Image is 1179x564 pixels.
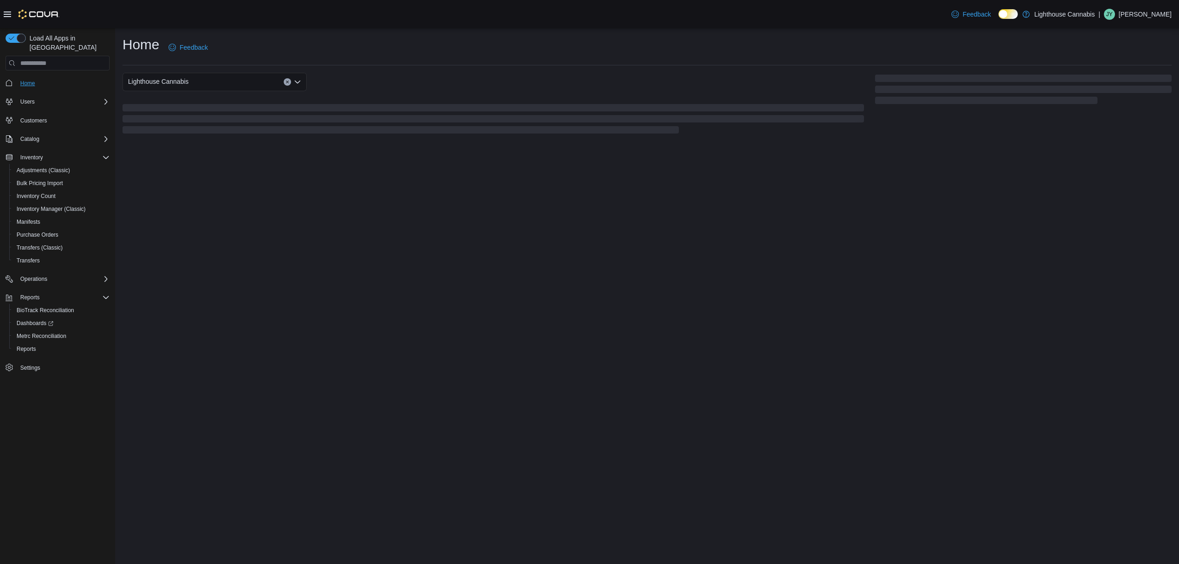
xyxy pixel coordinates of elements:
span: Bulk Pricing Import [17,180,63,187]
button: Purchase Orders [9,228,113,241]
p: [PERSON_NAME] [1119,9,1172,20]
span: Inventory Count [17,192,56,200]
button: Settings [2,361,113,374]
button: Inventory [2,151,113,164]
span: Home [20,80,35,87]
span: Purchase Orders [13,229,110,240]
button: Inventory [17,152,47,163]
span: BioTrack Reconciliation [17,307,74,314]
button: Bulk Pricing Import [9,177,113,190]
span: Load All Apps in [GEOGRAPHIC_DATA] [26,34,110,52]
a: Feedback [165,38,211,57]
span: Operations [17,273,110,285]
span: Inventory Manager (Classic) [17,205,86,213]
span: Dashboards [17,320,53,327]
button: Inventory Count [9,190,113,203]
span: Feedback [963,10,991,19]
span: JY [1106,9,1113,20]
span: Transfers [17,257,40,264]
button: Reports [2,291,113,304]
p: Lighthouse Cannabis [1034,9,1095,20]
span: Adjustments (Classic) [17,167,70,174]
img: Cova [18,10,59,19]
span: Inventory Manager (Classic) [13,204,110,215]
span: Settings [20,364,40,372]
a: Customers [17,115,51,126]
a: Home [17,78,39,89]
a: Purchase Orders [13,229,62,240]
a: Settings [17,362,44,373]
button: Transfers [9,254,113,267]
button: Users [17,96,38,107]
div: Jessie Yao [1104,9,1115,20]
p: | [1098,9,1100,20]
button: Home [2,76,113,89]
a: Transfers [13,255,43,266]
span: Reports [17,345,36,353]
span: Manifests [13,216,110,227]
span: Metrc Reconciliation [17,332,66,340]
input: Dark Mode [998,9,1018,19]
button: BioTrack Reconciliation [9,304,113,317]
button: Reports [9,343,113,355]
button: Catalog [2,133,113,145]
button: Adjustments (Classic) [9,164,113,177]
button: Operations [2,273,113,285]
span: Bulk Pricing Import [13,178,110,189]
span: Reports [20,294,40,301]
span: Loading [875,76,1172,106]
button: Operations [17,273,51,285]
a: Inventory Count [13,191,59,202]
a: Transfers (Classic) [13,242,66,253]
span: Adjustments (Classic) [13,165,110,176]
span: Catalog [17,134,110,145]
button: Inventory Manager (Classic) [9,203,113,215]
span: Transfers (Classic) [13,242,110,253]
span: Catalog [20,135,39,143]
span: Reports [17,292,110,303]
span: Purchase Orders [17,231,58,238]
a: Manifests [13,216,44,227]
a: Adjustments (Classic) [13,165,74,176]
a: Inventory Manager (Classic) [13,204,89,215]
button: Manifests [9,215,113,228]
button: Metrc Reconciliation [9,330,113,343]
a: BioTrack Reconciliation [13,305,78,316]
span: Dashboards [13,318,110,329]
a: Reports [13,343,40,355]
a: Dashboards [13,318,57,329]
button: Clear input [284,78,291,86]
nav: Complex example [6,72,110,398]
span: Feedback [180,43,208,52]
span: Inventory Count [13,191,110,202]
span: Reports [13,343,110,355]
a: Dashboards [9,317,113,330]
span: Home [17,77,110,88]
span: Metrc Reconciliation [13,331,110,342]
button: Users [2,95,113,108]
span: Customers [20,117,47,124]
span: Operations [20,275,47,283]
span: Users [17,96,110,107]
span: Users [20,98,35,105]
button: Catalog [17,134,43,145]
button: Transfers (Classic) [9,241,113,254]
span: Inventory [20,154,43,161]
a: Metrc Reconciliation [13,331,70,342]
span: Manifests [17,218,40,226]
span: Transfers [13,255,110,266]
span: Settings [17,362,110,373]
a: Feedback [948,5,994,23]
span: Lighthouse Cannabis [128,76,189,87]
a: Bulk Pricing Import [13,178,67,189]
span: Loading [123,106,864,135]
span: Inventory [17,152,110,163]
span: Customers [17,115,110,126]
span: Transfers (Classic) [17,244,63,251]
span: BioTrack Reconciliation [13,305,110,316]
button: Reports [17,292,43,303]
button: Customers [2,114,113,127]
button: Open list of options [294,78,301,86]
h1: Home [123,35,159,54]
